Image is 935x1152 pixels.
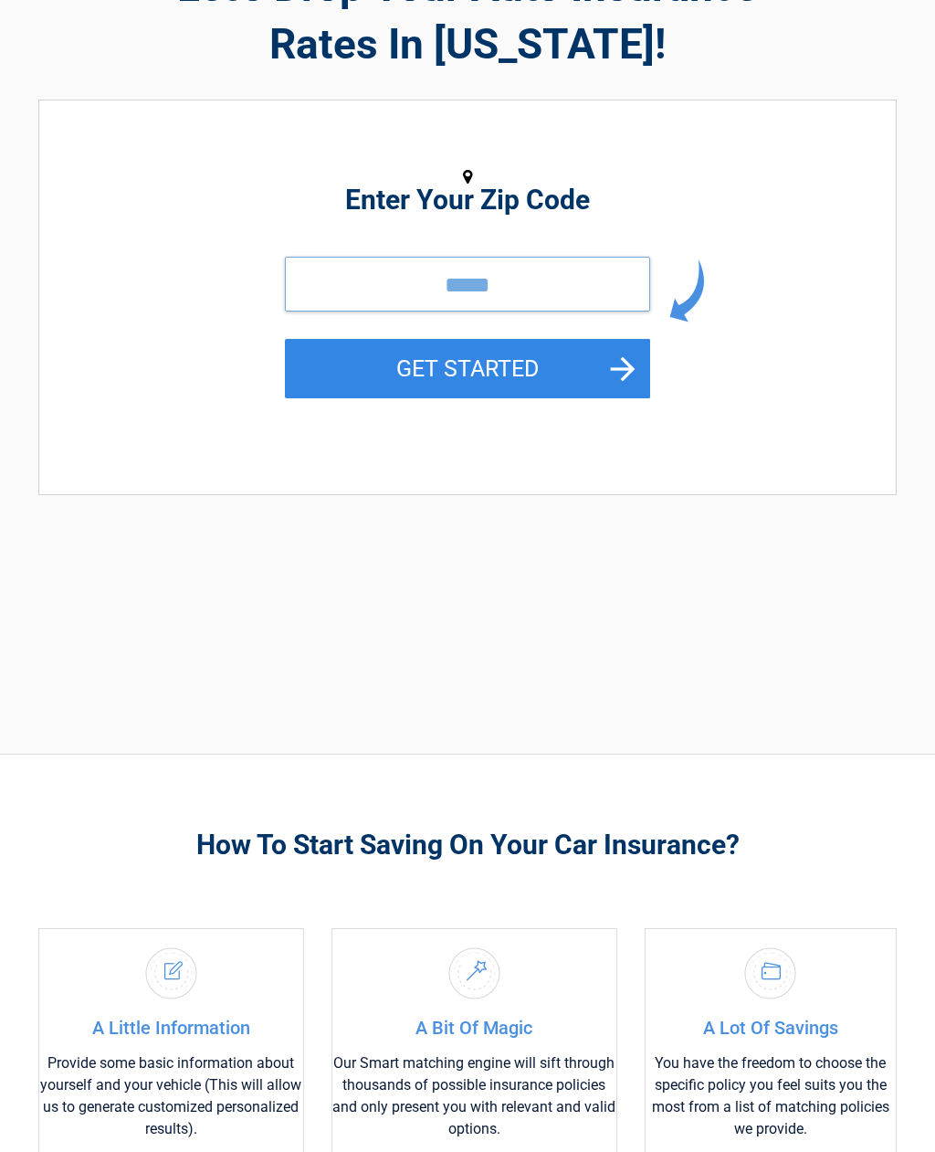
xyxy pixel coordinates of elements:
[646,1052,896,1140] p: You have the freedom to choose the specific policy you feel suits you the most from a list of mat...
[39,1052,303,1140] p: Provide some basic information about yourself and your vehicle (This will allow us to generate cu...
[332,1016,616,1040] h4: A Bit Of Magic
[38,827,897,862] h3: How To Start Saving On Your Car Insurance?
[39,1016,303,1040] h4: A Little Information
[285,339,650,398] button: GET STARTED
[669,259,704,322] img: arrow
[646,1016,896,1040] h4: A Lot Of Savings
[332,1052,616,1140] p: Our Smart matching engine will sift through thousands of possible insurance policies and only pre...
[140,189,795,211] h2: Enter Your Zip Code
